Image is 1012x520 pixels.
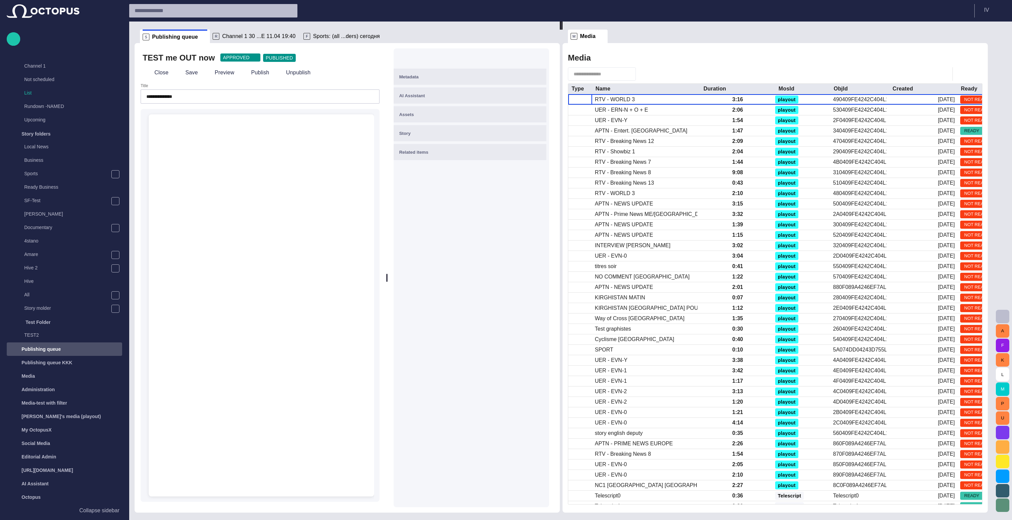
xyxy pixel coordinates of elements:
div: UER - EVN-0 [595,252,627,260]
div: 25.03.2005 [938,336,955,343]
button: Publish [239,67,272,79]
p: Media-test with filter [22,400,67,406]
div: TEST2 [11,329,122,342]
button: L [996,368,1009,381]
div: 4F0409FE4242C404L1I [833,377,887,385]
p: Media [22,373,35,379]
button: F [996,339,1009,352]
p: Collapse sidebar [79,507,119,515]
div: SF-Test [11,194,122,208]
div: 470409FE4242C404L1I [833,138,887,145]
div: APTN - NEWS UPDATE [595,221,653,228]
span: NOT READY [960,169,994,176]
p: SF-Test [24,197,111,204]
button: Close [143,67,171,79]
button: AI Assistant [394,87,546,104]
div: AI Assistant [7,477,122,490]
div: 25.03.2005 [938,190,955,197]
button: P [996,397,1009,410]
div: 2:05 [732,461,743,468]
div: 0:30 [732,325,743,333]
div: 25.03.2005 [938,106,955,114]
div: 3:13 [732,388,743,395]
span: NOT READY [960,107,994,113]
span: playout [778,108,796,112]
div: 4E0409FE4242C404L1I [833,367,887,374]
div: 2:06 [732,106,743,114]
div: Cyclisme Italie [595,336,674,343]
span: playout [778,212,796,217]
div: 520409FE4242C404L1I [833,231,887,239]
span: playout [778,285,796,290]
div: 540409FE4242C404L1I [833,336,887,343]
p: R [213,33,219,40]
div: UER - EVN-0 [595,471,627,479]
div: 25.03.2005 [938,96,955,103]
p: Story molder [24,305,111,311]
div: 25.03.2005 [938,169,955,176]
div: 2:10 [732,471,743,479]
div: Business [11,154,122,168]
p: Documentary [24,224,111,231]
div: Type [572,85,584,92]
div: Ready Business [11,181,122,194]
div: SPORT [595,346,613,354]
h2: TEST me OUT now [143,52,215,63]
p: M [571,33,577,40]
div: 1:35 [732,315,743,322]
div: APTN - PRIME NEWS EUROPE [595,440,673,447]
span: playout [778,149,796,154]
span: playout [778,201,796,206]
div: 2:26 [732,440,743,447]
span: NOT READY [960,138,994,145]
p: 4stano [24,237,122,244]
div: 2:10 [732,190,743,197]
div: 1:39 [732,221,743,228]
div: RTV - Breaking News 8 [595,450,651,458]
span: Assets [399,112,414,117]
div: 3:04 [732,252,743,260]
div: 3:32 [732,211,743,218]
div: 2A0409FE4242C404L1I [833,211,887,218]
div: 3:16 [732,96,743,103]
div: RTV - WORLD 3 [595,96,635,103]
div: Local News [11,141,122,154]
button: Metadata [394,69,546,85]
div: 860F089A4246EF7AL1I [833,440,887,447]
div: 1:21 [732,409,743,416]
span: Channel 1 30 ...E 11.04 19:40 [222,33,295,40]
div: Duration [703,85,726,92]
span: playout [778,295,796,300]
div: Amare [11,248,122,262]
label: Title [141,83,148,89]
div: 1:54 [732,450,743,458]
div: 0:40 [732,336,743,343]
span: playout [778,160,796,164]
div: 26.03.2005 [938,263,955,270]
div: 1:54 [732,117,743,124]
div: 320409FE4242C404L1I [833,242,887,249]
div: 490409FE4242C404L1I [833,96,887,103]
div: 1:22 [732,273,743,281]
div: 9:08 [732,169,743,176]
span: NOT READY [960,242,994,249]
p: All [24,291,111,298]
div: 26.03.2005 [938,430,955,437]
div: UER - EVN-0 [595,419,627,426]
button: APPROVED [220,53,260,62]
div: 25.03.2005 [938,388,955,395]
p: Hive 2 [24,264,111,271]
span: playout [778,222,796,227]
div: Octopus [7,490,122,504]
button: A [996,324,1009,338]
div: 570409FE4242C404L1I [833,273,887,281]
div: KIRGHISTAN RUSSIA POUTINE [595,304,697,312]
span: playout [778,97,796,102]
div: UER - EVN-1 [595,377,627,385]
p: F [303,33,310,40]
div: Media [7,369,122,383]
span: NOT READY [960,263,994,270]
p: Local News [24,143,122,150]
div: Telescript0 [595,492,620,499]
div: APTN - NEWS UPDATE [595,231,653,239]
